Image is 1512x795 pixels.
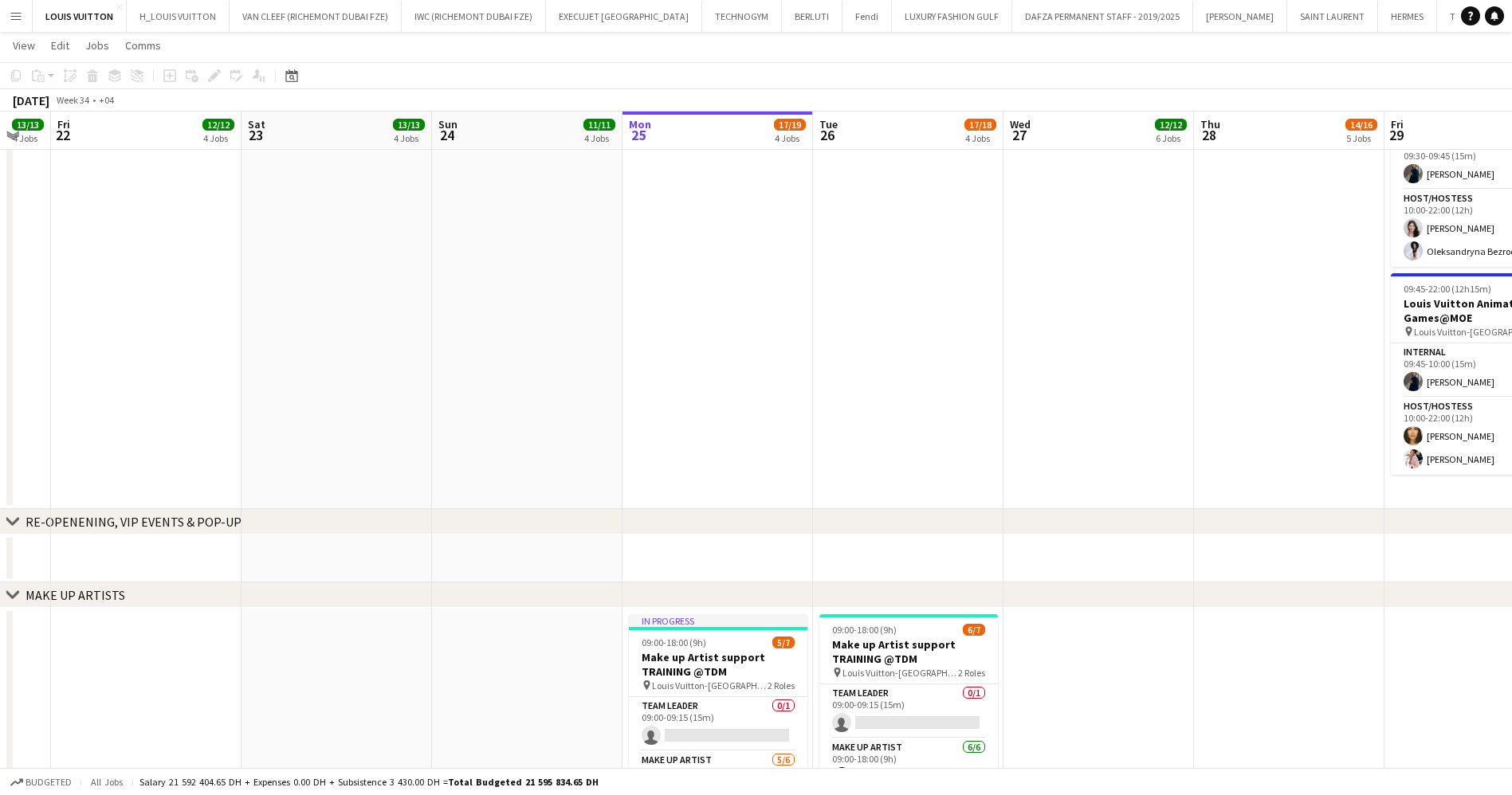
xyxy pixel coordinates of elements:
div: Salary 21 592 404.65 DH + Expenses 0.00 DH + Subsistence 3 430.00 DH = [139,776,599,788]
span: All jobs [88,776,126,788]
div: 4 Jobs [584,132,615,144]
span: Comms [125,38,161,53]
app-card-role: Team Leader0/109:00-09:15 (15m) [819,684,998,738]
span: 2 Roles [768,679,795,691]
button: LUXURY FASHION GULF [892,1,1012,32]
span: 6/7 [963,624,985,636]
span: 17/19 [774,119,806,131]
div: 4 Jobs [13,132,43,144]
div: +04 [99,94,114,106]
span: Mon [629,117,651,131]
button: TECHNOGYM [702,1,782,32]
span: 2 Roles [958,667,985,679]
span: Jobs [85,38,109,53]
button: Fendi [842,1,892,32]
span: Edit [51,38,69,53]
button: [PERSON_NAME] [1193,1,1287,32]
div: 4 Jobs [203,132,234,144]
span: 13/13 [393,119,425,131]
span: 25 [626,126,651,144]
span: 24 [436,126,458,144]
span: Tue [819,117,838,131]
span: Fri [1391,117,1404,131]
button: DAFZA PERMANENT STAFF - 2019/2025 [1012,1,1193,32]
span: 23 [245,126,265,144]
span: 12/12 [202,119,234,131]
span: Louis Vuitton-[GEOGRAPHIC_DATA] [652,679,768,691]
span: 26 [817,126,838,144]
a: View [6,35,41,56]
div: 5 Jobs [1346,132,1377,144]
button: IWC (RICHEMONT DUBAI FZE) [402,1,546,32]
span: 17/18 [964,119,996,131]
span: 28 [1198,126,1220,144]
button: SAINT LAURENT [1287,1,1378,32]
span: 22 [55,126,70,144]
span: Total Budgeted 21 595 834.65 DH [448,776,599,788]
span: 14/16 [1345,119,1377,131]
button: Budgeted [8,773,74,791]
button: BERLUTI [782,1,842,32]
span: 13/13 [12,119,44,131]
span: 29 [1388,126,1404,144]
app-card-role: Team Leader0/109:00-09:15 (15m) [629,697,807,751]
span: Thu [1200,117,1220,131]
span: Sat [248,117,265,131]
span: 11/11 [583,119,615,131]
div: 4 Jobs [965,132,996,144]
span: 09:45-22:00 (12h15m) [1404,283,1491,295]
h3: Make up Artist support TRAINING @TDM [819,637,998,666]
div: 6 Jobs [1156,132,1186,144]
span: Wed [1010,117,1031,131]
a: Comms [119,35,167,56]
button: LOUIS VUITTON [33,1,127,32]
span: 27 [1007,126,1031,144]
span: 09:00-18:00 (9h) [642,636,706,648]
span: Week 34 [53,94,92,106]
span: 5/7 [772,636,795,648]
span: 09:00-18:00 (9h) [832,624,897,636]
button: HERMES [1378,1,1437,32]
button: H_LOUIS VUITTON [127,1,230,32]
span: Sun [438,117,458,131]
div: MAKE UP ARTISTS [26,587,125,603]
button: EXECUJET [GEOGRAPHIC_DATA] [546,1,702,32]
span: View [13,38,35,53]
span: Budgeted [26,777,72,788]
span: Fri [57,117,70,131]
button: VAN CLEEF (RICHEMONT DUBAI FZE) [230,1,402,32]
a: Jobs [79,35,116,56]
div: RE-OPENENING, VIP EVENTS & POP-UP [26,514,242,530]
div: 4 Jobs [394,132,424,144]
a: Edit [45,35,76,56]
span: 12/12 [1155,119,1187,131]
h3: Make up Artist support TRAINING @TDM [629,650,807,679]
div: 4 Jobs [775,132,805,144]
div: In progress [629,614,807,627]
span: Louis Vuitton-[GEOGRAPHIC_DATA] [842,667,958,679]
div: [DATE] [13,92,49,108]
